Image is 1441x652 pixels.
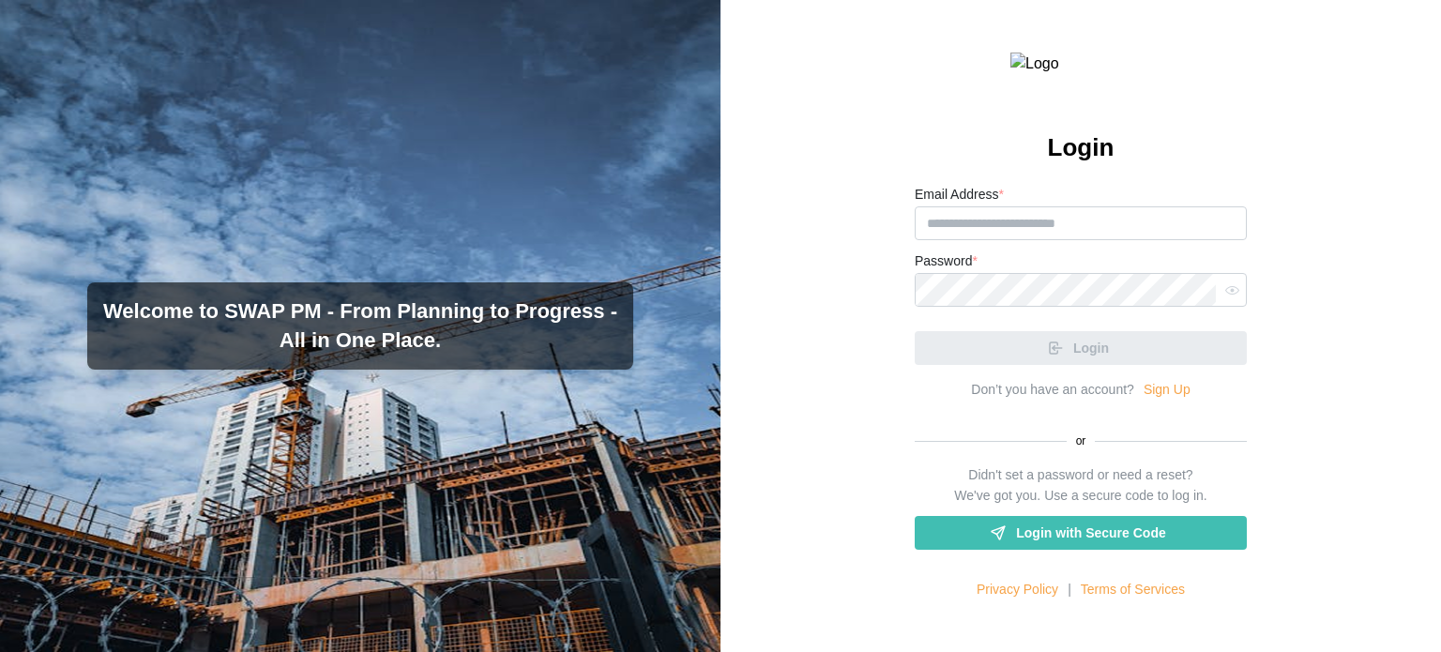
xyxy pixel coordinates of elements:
label: Password [915,251,978,272]
div: or [915,432,1247,450]
span: Login with Secure Code [1016,517,1165,549]
h3: Welcome to SWAP PM - From Planning to Progress - All in One Place. [102,297,618,356]
h2: Login [1048,131,1115,164]
div: Don’t you have an account? [971,380,1134,401]
div: | [1068,580,1071,600]
a: Terms of Services [1081,580,1185,600]
a: Login with Secure Code [915,516,1247,550]
label: Email Address [915,185,1004,205]
a: Sign Up [1144,380,1191,401]
img: Logo [1010,53,1151,76]
a: Privacy Policy [977,580,1058,600]
div: Didn't set a password or need a reset? We've got you. Use a secure code to log in. [954,465,1206,506]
